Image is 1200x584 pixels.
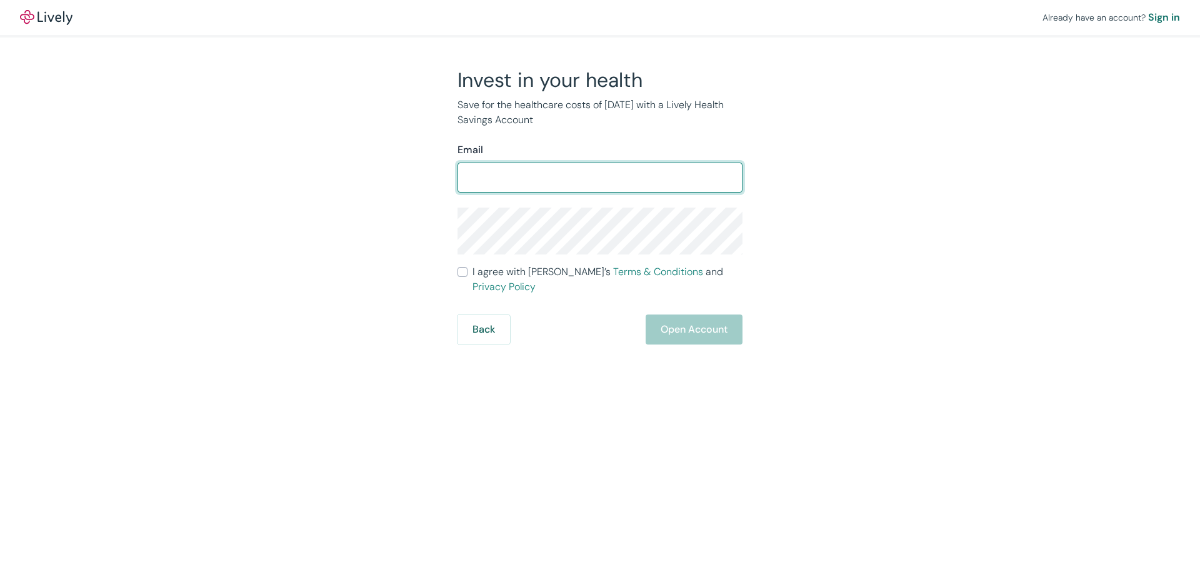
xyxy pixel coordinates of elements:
label: Email [457,143,483,158]
button: Back [457,315,510,345]
img: Lively [20,10,72,25]
a: Sign in [1148,10,1180,25]
a: Terms & Conditions [613,265,703,278]
p: Save for the healthcare costs of [DATE] with a Lively Health Savings Account [457,98,742,128]
span: I agree with [PERSON_NAME]’s and [472,264,742,295]
div: Already have an account? [1042,10,1180,25]
h2: Invest in your health [457,68,742,93]
a: LivelyLively [20,10,72,25]
a: Privacy Policy [472,280,536,293]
